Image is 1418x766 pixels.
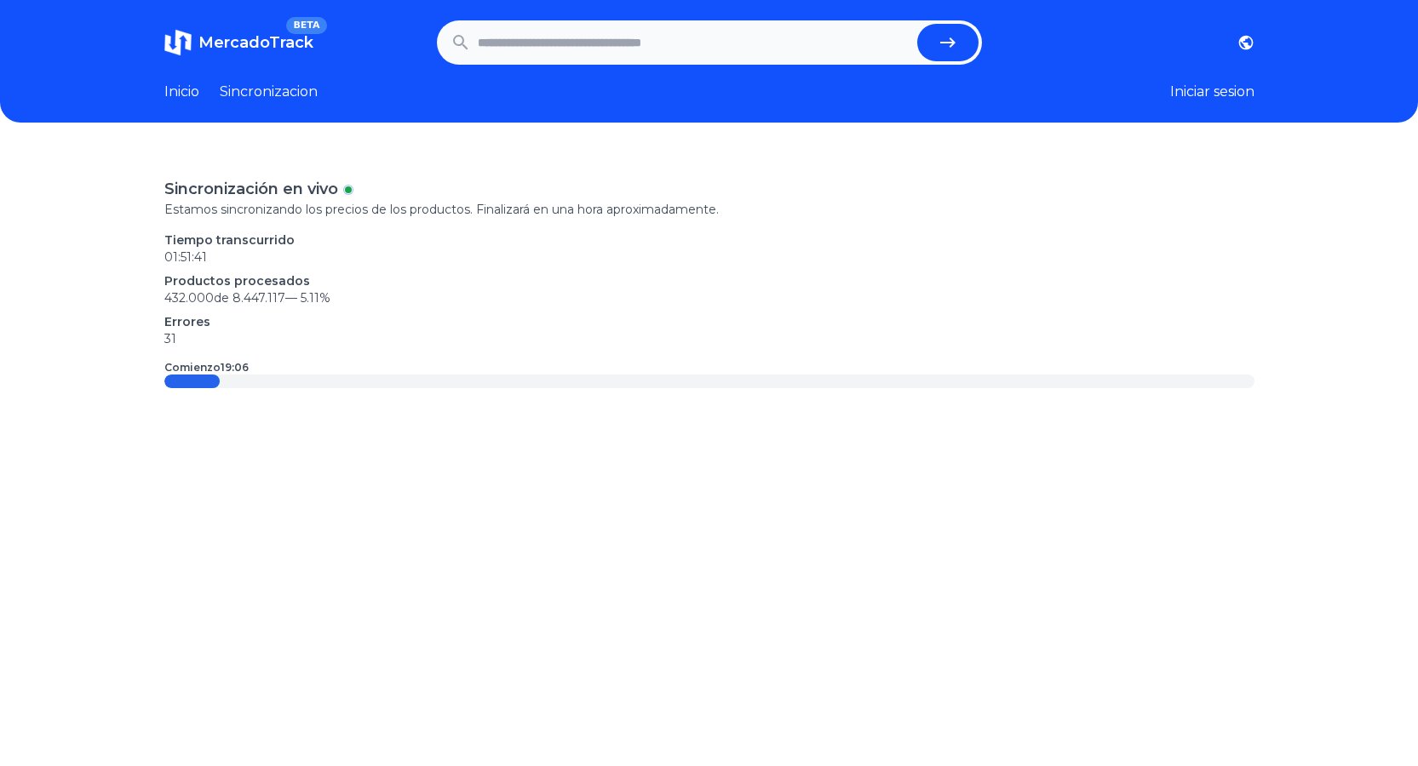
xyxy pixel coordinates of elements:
[220,82,318,102] a: Sincronizacion
[164,177,338,201] p: Sincronización en vivo
[301,290,330,306] span: 5.11 %
[164,29,313,56] a: MercadoTrackBETA
[164,330,1254,347] p: 31
[164,289,1254,306] p: 432.000 de 8.447.117 —
[164,82,199,102] a: Inicio
[164,249,207,265] time: 01:51:41
[164,29,192,56] img: MercadoTrack
[164,313,1254,330] p: Errores
[164,361,249,374] p: Comienzo
[286,17,326,34] span: BETA
[221,361,249,374] time: 19:06
[164,232,1254,249] p: Tiempo transcurrido
[198,33,313,52] span: MercadoTrack
[164,272,1254,289] p: Productos procesados
[164,201,1254,218] p: Estamos sincronizando los precios de los productos. Finalizará en una hora aproximadamente.
[1170,82,1254,102] button: Iniciar sesion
